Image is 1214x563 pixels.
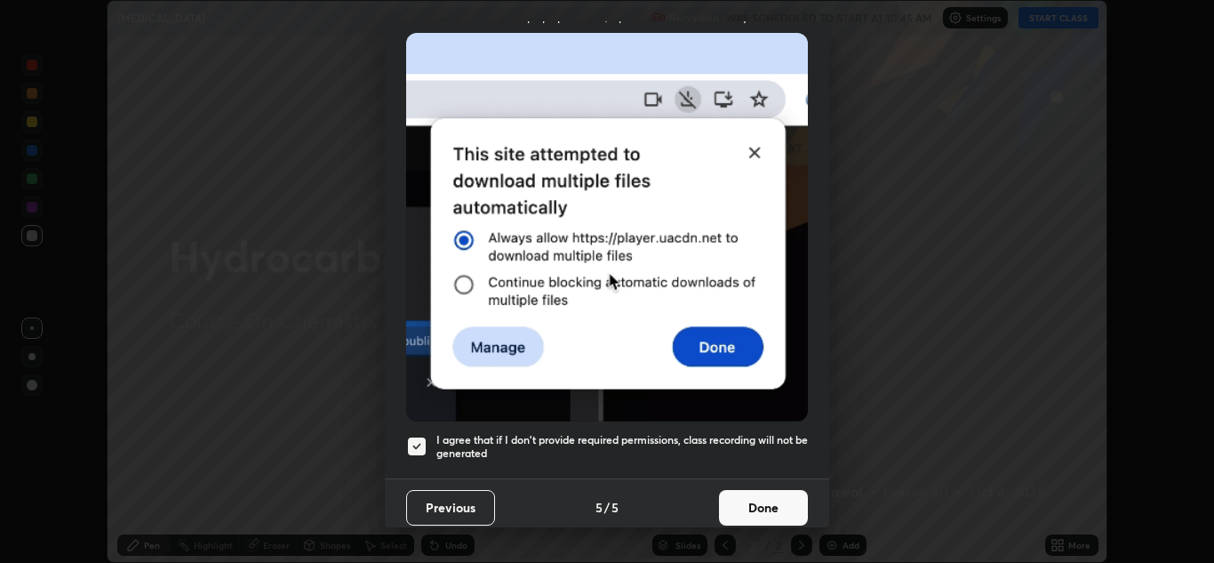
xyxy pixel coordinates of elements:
img: downloads-permission-blocked.gif [406,33,808,422]
h4: 5 [595,498,603,517]
h4: / [604,498,610,517]
button: Done [719,490,808,526]
button: Previous [406,490,495,526]
h5: I agree that if I don't provide required permissions, class recording will not be generated [436,433,808,461]
h4: 5 [611,498,619,517]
